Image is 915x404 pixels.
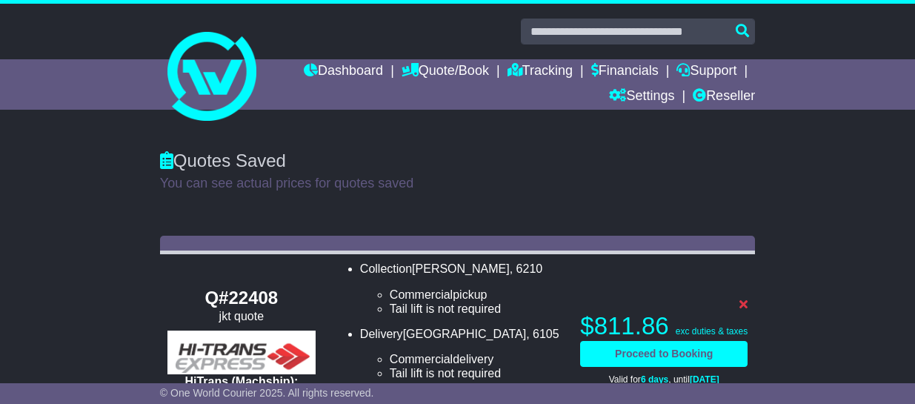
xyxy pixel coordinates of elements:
[390,366,565,380] li: Tail lift is not required
[360,327,565,381] li: Delivery
[184,375,298,402] span: HiTrans (Machship): General
[412,262,510,275] span: [PERSON_NAME]
[526,328,559,340] span: , 6105
[609,85,674,110] a: Settings
[693,85,755,110] a: Reseller
[641,374,668,385] span: 6 days
[160,150,755,172] div: Quotes Saved
[580,341,748,367] a: Proceed to Booking
[676,59,736,85] a: Support
[304,59,383,85] a: Dashboard
[167,288,316,309] div: Q#22408
[580,312,668,340] span: $
[690,374,719,385] span: [DATE]
[160,387,374,399] span: © One World Courier 2025. All rights reserved.
[508,59,573,85] a: Tracking
[591,59,659,85] a: Financials
[390,288,453,301] span: Commercial
[402,59,489,85] a: Quote/Book
[160,176,755,192] p: You can see actual prices for quotes saved
[510,262,542,275] span: , 6210
[360,262,565,316] li: Collection
[167,309,316,323] div: jkt quote
[390,302,565,316] li: Tail lift is not required
[390,352,565,366] li: delivery
[594,312,669,340] span: 811.86
[167,331,316,374] img: HiTrans (Machship): General
[676,326,748,337] span: exc duties & taxes
[403,328,527,340] span: [GEOGRAPHIC_DATA]
[390,288,565,302] li: pickup
[390,353,453,365] span: Commercial
[580,374,748,385] p: Valid for , until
